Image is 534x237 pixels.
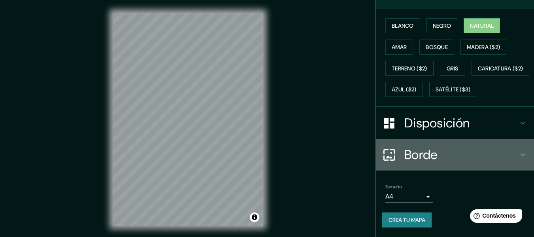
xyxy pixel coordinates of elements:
[385,192,393,201] font: A4
[385,40,413,55] button: Amar
[392,44,407,51] font: Amar
[472,61,530,76] button: Caricatura ($2)
[250,212,259,222] button: Activar o desactivar atribución
[385,18,420,33] button: Blanco
[376,107,534,139] div: Disposición
[436,86,471,93] font: Satélite ($3)
[113,13,263,226] canvas: Mapa
[464,18,500,33] button: Natural
[376,139,534,171] div: Borde
[392,86,417,93] font: Azul ($2)
[404,146,438,163] font: Borde
[419,40,454,55] button: Bosque
[392,22,414,29] font: Blanco
[385,190,433,203] div: A4
[385,184,402,190] font: Tamaño
[429,82,477,97] button: Satélite ($3)
[470,22,494,29] font: Natural
[389,216,425,224] font: Crea tu mapa
[426,18,458,33] button: Negro
[478,65,523,72] font: Caricatura ($2)
[467,44,500,51] font: Madera ($2)
[464,206,525,228] iframe: Lanzador de widgets de ayuda
[426,44,448,51] font: Bosque
[382,212,432,228] button: Crea tu mapa
[460,40,506,55] button: Madera ($2)
[433,22,451,29] font: Negro
[392,65,427,72] font: Terreno ($2)
[440,61,465,76] button: Gris
[404,115,470,131] font: Disposición
[385,61,434,76] button: Terreno ($2)
[447,65,459,72] font: Gris
[385,82,423,97] button: Azul ($2)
